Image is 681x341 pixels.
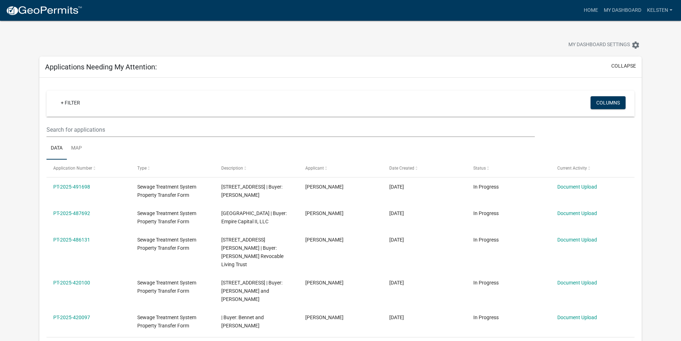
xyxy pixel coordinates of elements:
[389,166,414,171] span: Date Created
[550,160,634,177] datatable-header-cell: Current Activity
[53,315,90,320] a: PT-2025-420097
[305,315,344,320] span: Kelsey Stender
[45,63,157,71] h5: Applications Needing My Attention:
[305,166,324,171] span: Applicant
[305,280,344,286] span: Kelsey Stender
[389,210,404,216] span: 10/03/2025
[644,4,675,17] a: Kelsten
[221,210,287,224] span: 1213 AURDAL AVE | Buyer: Empire Capital II, LLC
[473,237,499,243] span: In Progress
[130,160,214,177] datatable-header-cell: Type
[611,62,636,70] button: collapse
[389,315,404,320] span: 05/13/2025
[137,280,196,294] span: Sewage Treatment System Property Transfer Form
[46,160,130,177] datatable-header-cell: Application Number
[557,280,597,286] a: Document Upload
[383,160,467,177] datatable-header-cell: Date Created
[557,315,597,320] a: Document Upload
[473,184,499,190] span: In Progress
[53,166,92,171] span: Application Number
[557,210,597,216] a: Document Upload
[305,237,344,243] span: Kelsey Stender
[389,280,404,286] span: 05/13/2025
[473,210,499,216] span: In Progress
[631,41,640,49] i: settings
[46,122,534,137] input: Search for applications
[53,237,90,243] a: PT-2025-486131
[473,315,499,320] span: In Progress
[557,184,597,190] a: Document Upload
[557,237,597,243] a: Document Upload
[473,280,499,286] span: In Progress
[581,4,601,17] a: Home
[305,184,344,190] span: Kelsey Stender
[298,160,383,177] datatable-header-cell: Applicant
[55,96,86,109] a: + Filter
[214,160,298,177] datatable-header-cell: Description
[473,166,486,171] span: Status
[389,237,404,243] span: 09/30/2025
[67,137,86,160] a: Map
[221,280,282,302] span: 514 SUMMIT ST E | Buyer: Adria Budesca and Amy Herbranson
[53,280,90,286] a: PT-2025-420100
[221,184,282,198] span: 103 SECOND ST N | Buyer: Tanner Price
[221,315,264,328] span: | Buyer: Bennet and Trisha Stich
[137,210,196,224] span: Sewage Treatment System Property Transfer Form
[46,137,67,160] a: Data
[53,210,90,216] a: PT-2025-487692
[557,166,587,171] span: Current Activity
[137,184,196,198] span: Sewage Treatment System Property Transfer Form
[563,38,646,52] button: My Dashboard Settingssettings
[305,210,344,216] span: Kelsey Stender
[466,160,550,177] datatable-header-cell: Status
[221,237,283,267] span: 305 ALCOTT AVE E | Buyer: Thorson Revocable Living Trust
[601,4,644,17] a: My Dashboard
[591,96,626,109] button: Columns
[53,184,90,190] a: PT-2025-491698
[568,41,630,49] span: My Dashboard Settings
[389,184,404,190] span: 10/13/2025
[137,315,196,328] span: Sewage Treatment System Property Transfer Form
[137,237,196,251] span: Sewage Treatment System Property Transfer Form
[221,166,243,171] span: Description
[137,166,147,171] span: Type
